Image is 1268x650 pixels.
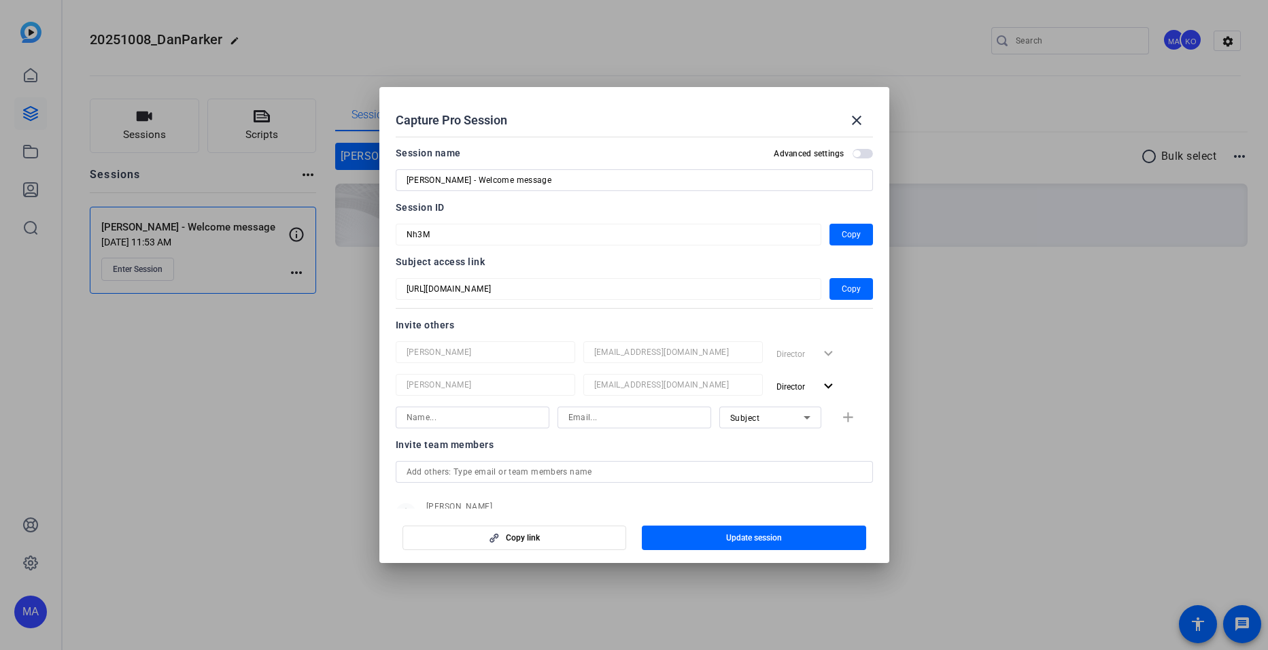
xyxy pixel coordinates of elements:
mat-icon: expand_more [820,378,837,395]
h2: Advanced settings [774,148,844,159]
button: Copy [829,278,873,300]
input: Email... [568,409,700,426]
mat-icon: close [849,112,865,129]
mat-icon: person [396,503,416,524]
span: Update session [726,532,782,543]
span: Copy [842,226,861,243]
span: Director [776,382,805,392]
button: Director [771,374,842,398]
input: Email... [594,377,752,393]
input: Add others: Type email or team members name [407,464,862,480]
input: Name... [407,344,564,360]
div: Subject access link [396,254,873,270]
button: Copy link [402,526,627,550]
input: Enter Session Name [407,172,862,188]
input: Session OTP [407,281,810,297]
input: Name... [407,409,538,426]
input: Email... [594,344,752,360]
button: Copy [829,224,873,245]
span: [PERSON_NAME] [426,501,564,512]
div: Invite team members [396,437,873,453]
div: Invite others [396,317,873,333]
span: Copy link [506,532,540,543]
div: Capture Pro Session [396,104,873,137]
div: Session name [396,145,461,161]
div: Session ID [396,199,873,216]
span: Subject [730,413,760,423]
input: Session OTP [407,226,810,243]
span: Copy [842,281,861,297]
button: Update session [642,526,866,550]
input: Name... [407,377,564,393]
